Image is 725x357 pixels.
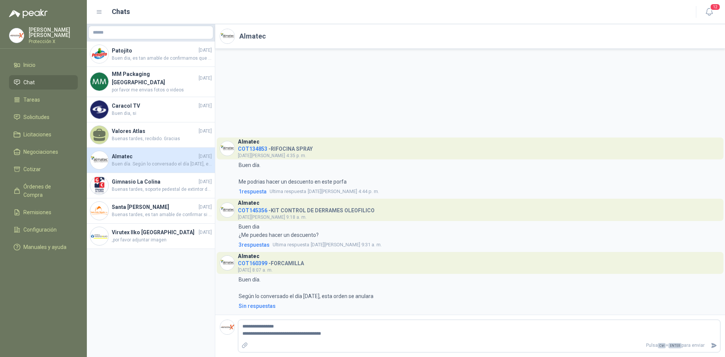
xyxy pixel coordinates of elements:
span: [DATE] 8:07 a. m. [238,267,273,273]
span: [DATE][PERSON_NAME] 4:44 p. m. [270,188,379,195]
a: Company LogoPatojito[DATE]Buen dia, es tan amable de confirmarnos que tipo de señal necesitan [87,42,215,67]
a: Inicio [9,58,78,72]
span: Buen dia, es tan amable de confirmarnos que tipo de señal necesitan [112,55,212,62]
img: Company Logo [90,227,108,245]
span: [DATE][PERSON_NAME] 4:35 p. m. [238,153,306,158]
p: Protección X [29,39,78,44]
span: [DATE] [199,153,212,160]
a: Solicitudes [9,110,78,124]
span: COT134853 [238,146,267,152]
span: [DATE] [199,128,212,135]
h4: Santa [PERSON_NAME] [112,203,197,211]
span: Ultima respuesta [270,188,306,195]
span: Configuración [23,226,57,234]
span: [DATE] [199,204,212,211]
h3: Almatec [238,140,259,144]
a: Remisiones [9,205,78,219]
span: Solicitudes [23,113,49,121]
h3: Almatec [238,201,259,205]
span: Buenas tardes, recibido. Gracias [112,135,212,142]
a: Manuales y ayuda [9,240,78,254]
h4: Almatec [112,152,197,161]
span: 3 respuesta s [239,241,270,249]
span: Inicio [23,61,35,69]
h2: Almatec [239,31,266,42]
span: [DATE] [199,47,212,54]
span: Buenas tardes, es tan amable de confirmar si son [DEMOGRAPHIC_DATA].500 cajas? [112,211,212,218]
a: Company LogoMM Packaging [GEOGRAPHIC_DATA][DATE]por favor me envias fotos o videos [87,67,215,97]
a: Chat [9,75,78,90]
span: Cotizar [23,165,41,173]
span: [DATE][PERSON_NAME] 9:18 a. m. [238,215,307,220]
h3: Almatec [238,254,259,258]
img: Logo peakr [9,9,48,18]
img: Company Logo [90,73,108,91]
h4: Patojito [112,46,197,55]
span: [DATE] [199,75,212,82]
span: Ultima respuesta [273,241,309,249]
a: Company LogoSanta [PERSON_NAME][DATE]Buenas tardes, es tan amable de confirmar si son [DEMOGRAPHI... [87,198,215,224]
h4: MM Packaging [GEOGRAPHIC_DATA] [112,70,197,87]
span: [DATE] [199,229,212,236]
label: Adjuntar archivos [238,339,251,352]
h4: Caracol TV [112,102,197,110]
a: Valores Atlas[DATE]Buenas tardes, recibido. Gracias [87,122,215,148]
a: Company LogoGimnasio La Colina[DATE]Buenas tardes, soporte pedestal de extintor de 05 lb no exist... [87,173,215,198]
span: Ctrl [658,343,666,348]
span: 1 respuesta [239,187,267,196]
button: 12 [702,5,716,19]
a: Sin respuestas [237,302,720,310]
h4: Virutex Ilko [GEOGRAPHIC_DATA] [112,228,197,236]
a: Licitaciones [9,127,78,142]
span: Buen dia, si [112,110,212,117]
h4: - RIFOCINA SPRAY [238,144,313,151]
img: Company Logo [9,28,24,43]
span: COT160399 [238,260,267,266]
a: 3respuestasUltima respuesta[DATE][PERSON_NAME] 9:31 a. m. [237,241,720,249]
span: [DATE][PERSON_NAME] 9:31 a. m. [273,241,382,249]
p: Buen dia ¿Me puedes hacer un descuento? [239,223,319,239]
img: Company Logo [90,100,108,119]
h4: Valores Atlas [112,127,197,135]
h4: - FORCAMILLA [238,258,304,266]
img: Company Logo [220,256,234,270]
span: ,por favor adjuntar imagen [112,236,212,244]
a: Órdenes de Compra [9,179,78,202]
p: Buen día. Según lo conversado el día [DATE], esta orden se anulara [239,275,373,300]
span: Remisiones [23,208,51,216]
button: Enviar [708,339,720,352]
h1: Chats [112,6,130,17]
img: Company Logo [220,203,234,217]
a: Company LogoVirutex Ilko [GEOGRAPHIC_DATA][DATE],por favor adjuntar imagen [87,224,215,249]
a: Configuración [9,223,78,237]
span: Manuales y ayuda [23,243,66,251]
img: Company Logo [90,151,108,169]
span: Negociaciones [23,148,58,156]
span: Licitaciones [23,130,51,139]
span: 12 [710,3,720,11]
p: [PERSON_NAME] [PERSON_NAME] [29,27,78,38]
a: 1respuestaUltima respuesta[DATE][PERSON_NAME] 4:44 p. m. [237,187,720,196]
span: [DATE] [199,102,212,110]
img: Company Logo [220,141,234,156]
img: Company Logo [220,29,234,43]
span: Buen día. Según lo conversado el día [DATE], esta orden se anulara [112,161,212,168]
span: ENTER [668,343,682,348]
img: Company Logo [90,45,108,63]
a: Company LogoCaracol TV[DATE]Buen dia, si [87,97,215,122]
span: COT145356 [238,207,267,213]
img: Company Logo [220,320,234,334]
div: Sin respuestas [239,302,276,310]
img: Company Logo [90,176,108,195]
a: Tareas [9,93,78,107]
span: Buenas tardes, soporte pedestal de extintor de 05 lb no existe debido a su tamaño [112,186,212,193]
p: Pulsa + para enviar [251,339,708,352]
span: [DATE] [199,178,212,185]
p: Buen día. Me podrias hacer un descuento en este porfa [239,161,347,186]
a: Company LogoAlmatec[DATE]Buen día. Según lo conversado el día [DATE], esta orden se anulara [87,148,215,173]
h4: - KIT CONTROL DE DERRAMES OLEOFILICO [238,206,375,213]
span: Órdenes de Compra [23,182,71,199]
span: Tareas [23,96,40,104]
h4: Gimnasio La Colina [112,178,197,186]
img: Company Logo [90,202,108,220]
